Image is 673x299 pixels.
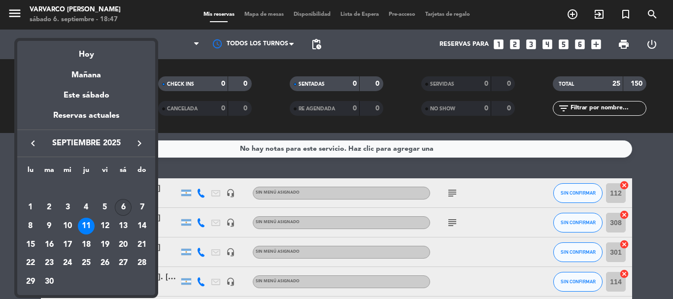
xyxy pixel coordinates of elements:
[78,218,95,234] div: 11
[97,255,113,272] div: 26
[133,165,151,180] th: domingo
[21,199,40,217] td: 1 de septiembre de 2025
[133,235,151,254] td: 21 de septiembre de 2025
[21,165,40,180] th: lunes
[78,236,95,253] div: 18
[77,165,96,180] th: jueves
[134,236,150,253] div: 21
[133,199,151,217] td: 7 de septiembre de 2025
[58,199,77,217] td: 3 de septiembre de 2025
[58,165,77,180] th: miércoles
[59,218,76,234] div: 10
[114,235,133,254] td: 20 de septiembre de 2025
[58,217,77,235] td: 10 de septiembre de 2025
[41,273,58,290] div: 30
[58,235,77,254] td: 17 de septiembre de 2025
[22,236,39,253] div: 15
[59,236,76,253] div: 17
[22,199,39,216] div: 1
[41,255,58,272] div: 23
[21,217,40,235] td: 8 de septiembre de 2025
[134,218,150,234] div: 14
[58,254,77,273] td: 24 de septiembre de 2025
[96,254,114,273] td: 26 de septiembre de 2025
[134,137,145,149] i: keyboard_arrow_right
[40,235,59,254] td: 16 de septiembre de 2025
[133,217,151,235] td: 14 de septiembre de 2025
[41,199,58,216] div: 2
[78,199,95,216] div: 4
[77,254,96,273] td: 25 de septiembre de 2025
[96,199,114,217] td: 5 de septiembre de 2025
[134,199,150,216] div: 7
[96,235,114,254] td: 19 de septiembre de 2025
[77,217,96,235] td: 11 de septiembre de 2025
[115,255,132,272] div: 27
[22,255,39,272] div: 22
[97,199,113,216] div: 5
[40,254,59,273] td: 23 de septiembre de 2025
[42,137,131,150] span: septiembre 2025
[27,137,39,149] i: keyboard_arrow_left
[78,255,95,272] div: 25
[40,217,59,235] td: 9 de septiembre de 2025
[21,235,40,254] td: 15 de septiembre de 2025
[97,236,113,253] div: 19
[115,199,132,216] div: 6
[131,137,148,150] button: keyboard_arrow_right
[134,255,150,272] div: 28
[40,199,59,217] td: 2 de septiembre de 2025
[40,165,59,180] th: martes
[41,236,58,253] div: 16
[24,137,42,150] button: keyboard_arrow_left
[17,62,155,82] div: Mañana
[114,217,133,235] td: 13 de septiembre de 2025
[133,254,151,273] td: 28 de septiembre de 2025
[77,199,96,217] td: 4 de septiembre de 2025
[115,236,132,253] div: 20
[96,217,114,235] td: 12 de septiembre de 2025
[21,254,40,273] td: 22 de septiembre de 2025
[114,254,133,273] td: 27 de septiembre de 2025
[59,199,76,216] div: 3
[114,199,133,217] td: 6 de septiembre de 2025
[17,109,155,130] div: Reservas actuales
[114,165,133,180] th: sábado
[115,218,132,234] div: 13
[59,255,76,272] div: 24
[77,235,96,254] td: 18 de septiembre de 2025
[22,273,39,290] div: 29
[21,272,40,291] td: 29 de septiembre de 2025
[40,272,59,291] td: 30 de septiembre de 2025
[22,218,39,234] div: 8
[97,218,113,234] div: 12
[41,218,58,234] div: 9
[17,41,155,61] div: Hoy
[96,165,114,180] th: viernes
[21,180,151,199] td: SEP.
[17,82,155,109] div: Este sábado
